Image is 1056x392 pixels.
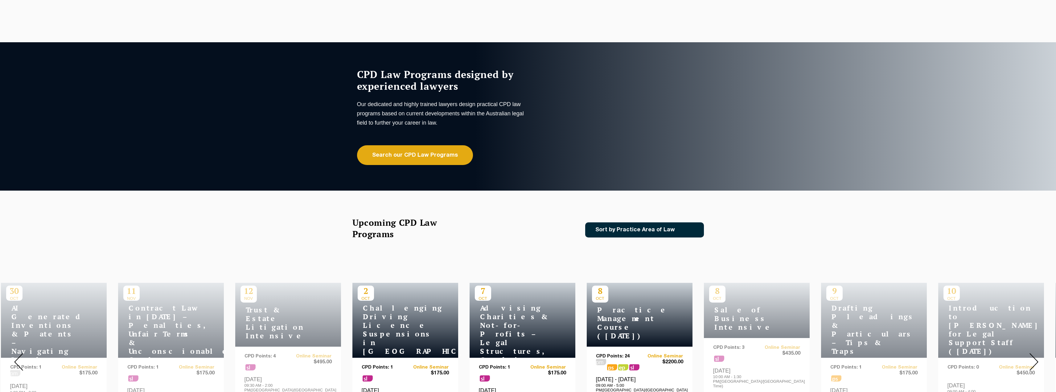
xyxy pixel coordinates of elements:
[592,296,608,301] span: OCT
[352,217,453,240] h2: Upcoming CPD Law Programs
[1029,353,1038,371] img: Next
[358,286,374,296] p: 2
[357,145,473,165] a: Search our CPD Law Programs
[475,304,552,382] h4: Advising Charities & Not-for-Profits – Legal Structures, Compliance & Risk Management
[522,370,566,377] span: $175.00
[357,100,527,127] p: Our dedicated and highly trained lawyers design practical CPD law programs based on current devel...
[358,304,435,356] h4: Challenging Driving Licence Suspensions in [GEOGRAPHIC_DATA]
[685,227,692,233] img: Icon
[405,370,449,377] span: $175.00
[629,364,639,370] span: sl
[14,353,23,371] img: Prev
[618,364,628,370] span: ps
[592,306,669,340] h4: Practice Management Course ([DATE])
[607,364,617,370] span: ps
[362,365,405,370] p: CPD Points: 1
[596,359,606,365] span: pm
[639,359,683,365] span: $2200.00
[475,286,491,296] p: 7
[358,296,374,301] span: OCT
[585,222,704,237] a: Sort by Practice Area of Law
[357,68,527,92] h1: CPD Law Programs designed by experienced lawyers
[596,354,640,359] p: CPD Points: 24
[475,296,491,301] span: OCT
[639,354,683,359] a: Online Seminar
[480,375,490,382] span: sl
[592,286,608,296] p: 8
[363,375,373,382] span: sl
[479,365,523,370] p: CPD Points: 1
[522,365,566,370] a: Online Seminar
[405,365,449,370] a: Online Seminar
